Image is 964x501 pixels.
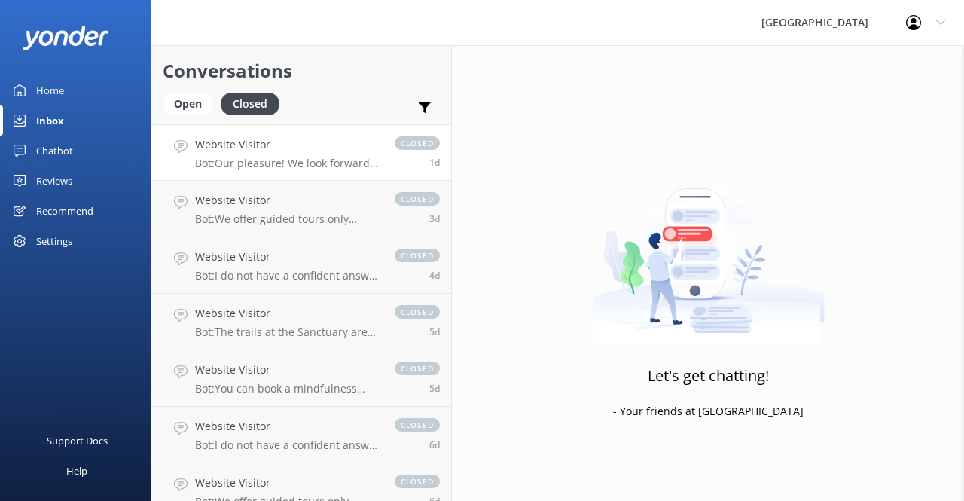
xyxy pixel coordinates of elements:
[151,181,451,237] a: Website VisitorBot:We offer guided tours only through the Sanctuary and do not allow anyone to en...
[195,157,380,170] p: Bot: Our pleasure! We look forward to your visit of the [GEOGRAPHIC_DATA] soon!
[195,382,380,396] p: Bot: You can book a mindfulness experience in the [GEOGRAPHIC_DATA] here: [URL][DOMAIN_NAME].
[23,26,109,50] img: yonder-white-logo.png
[195,362,380,378] h4: Website Visitor
[429,382,440,395] span: Sep 14 2025 07:46am (UTC -10:00) Pacific/Honolulu
[195,212,380,226] p: Bot: We offer guided tours only through the Sanctuary and do not allow anyone to enter and explor...
[36,136,73,166] div: Chatbot
[395,192,440,206] span: closed
[195,192,380,209] h4: Website Visitor
[395,305,440,319] span: closed
[151,294,451,350] a: Website VisitorBot:The trails at the Sanctuary are not suitable for those with severe physical mo...
[36,105,64,136] div: Inbox
[36,166,72,196] div: Reviews
[221,93,279,115] div: Closed
[195,325,380,339] p: Bot: The trails at the Sanctuary are not suitable for those with severe physical mobility challen...
[395,249,440,262] span: closed
[429,269,440,282] span: Sep 15 2025 11:04am (UTC -10:00) Pacific/Honolulu
[195,438,380,452] p: Bot: I do not have a confident answer to your question. For more comprehensive inquiries, please ...
[395,475,440,488] span: closed
[195,269,380,283] p: Bot: I do not have a confident answer to your question. For more comprehensive inquiries, please ...
[195,475,380,491] h4: Website Visitor
[66,456,87,486] div: Help
[221,95,287,112] a: Closed
[648,364,769,388] h3: Let's get chatting!
[36,226,72,256] div: Settings
[163,93,213,115] div: Open
[395,362,440,375] span: closed
[395,418,440,432] span: closed
[195,136,380,153] h4: Website Visitor
[151,350,451,407] a: Website VisitorBot:You can book a mindfulness experience in the [GEOGRAPHIC_DATA] here: [URL][DOM...
[429,438,440,451] span: Sep 13 2025 07:41pm (UTC -10:00) Pacific/Honolulu
[195,418,380,435] h4: Website Visitor
[429,212,440,225] span: Sep 16 2025 02:49pm (UTC -10:00) Pacific/Honolulu
[36,196,93,226] div: Recommend
[613,403,804,420] p: - Your friends at [GEOGRAPHIC_DATA]
[195,305,380,322] h4: Website Visitor
[429,156,440,169] span: Sep 18 2025 11:18am (UTC -10:00) Pacific/Honolulu
[429,325,440,338] span: Sep 14 2025 05:23pm (UTC -10:00) Pacific/Honolulu
[47,426,108,456] div: Support Docs
[151,407,451,463] a: Website VisitorBot:I do not have a confident answer to your question. For more comprehensive inqu...
[151,124,451,181] a: Website VisitorBot:Our pleasure! We look forward to your visit of the [GEOGRAPHIC_DATA] soon!clos...
[151,237,451,294] a: Website VisitorBot:I do not have a confident answer to your question. For more comprehensive inqu...
[592,157,825,345] img: artwork of a man stealing a conversation from at giant smartphone
[163,57,440,85] h2: Conversations
[36,75,64,105] div: Home
[395,136,440,150] span: closed
[163,95,221,112] a: Open
[195,249,380,265] h4: Website Visitor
